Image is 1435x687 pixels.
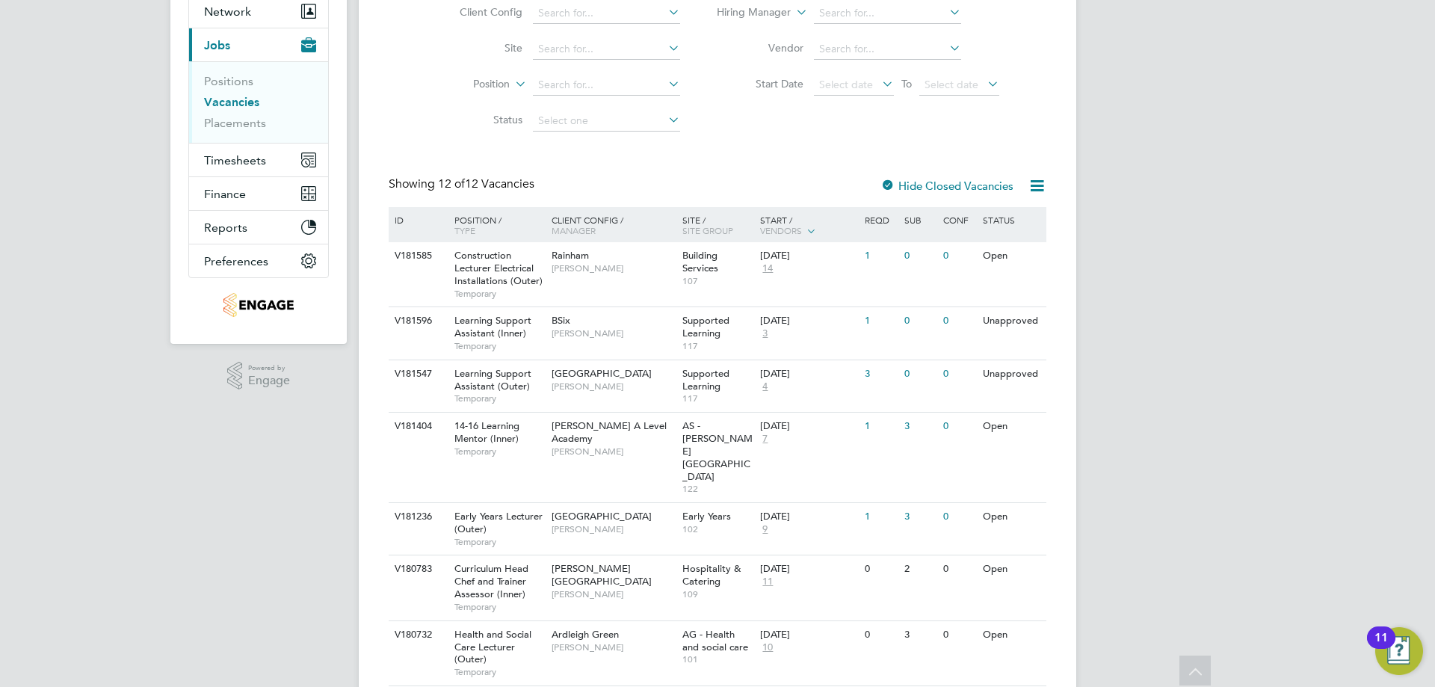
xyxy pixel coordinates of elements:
span: [PERSON_NAME] [552,446,675,458]
div: 0 [939,307,978,335]
label: Site [436,41,522,55]
span: 11 [760,576,775,588]
span: [PERSON_NAME] A Level Academy [552,419,667,445]
div: 0 [939,242,978,270]
div: V181547 [391,360,443,388]
span: Early Years Lecturer (Outer) [454,510,543,535]
button: Open Resource Center, 11 new notifications [1375,627,1423,675]
input: Search for... [814,39,961,60]
span: Select date [819,78,873,91]
label: Hiring Manager [705,5,791,20]
div: Unapproved [979,360,1044,388]
span: 12 Vacancies [438,176,534,191]
span: Construction Lecturer Electrical Installations (Outer) [454,249,543,287]
div: Open [979,242,1044,270]
div: [DATE] [760,420,857,433]
div: 0 [901,360,939,388]
div: V181404 [391,413,443,440]
button: Finance [189,177,328,210]
span: 107 [682,275,753,287]
input: Search for... [533,3,680,24]
span: 4 [760,381,770,393]
span: Temporary [454,666,544,678]
span: AS - [PERSON_NAME][GEOGRAPHIC_DATA] [682,419,753,483]
span: 117 [682,340,753,352]
div: Start / [756,207,861,244]
span: 9 [760,523,770,536]
div: Open [979,503,1044,531]
span: Temporary [454,446,544,458]
div: [DATE] [760,315,857,327]
div: Reqd [861,207,900,232]
button: Preferences [189,244,328,277]
span: AG - Health and social care [682,628,748,653]
span: 7 [760,433,770,446]
span: [PERSON_NAME] [552,588,675,600]
span: Finance [204,187,246,201]
label: Status [436,113,522,126]
span: Reports [204,221,247,235]
div: 3 [861,360,900,388]
div: Open [979,413,1044,440]
label: Client Config [436,5,522,19]
span: 109 [682,588,753,600]
span: Learning Support Assistant (Inner) [454,314,531,339]
label: Vendor [717,41,803,55]
span: Network [204,4,251,19]
span: Type [454,224,475,236]
div: 0 [939,555,978,583]
span: BSix [552,314,570,327]
span: Ardleigh Green [552,628,619,641]
div: Showing [389,176,537,192]
span: Manager [552,224,596,236]
span: [PERSON_NAME] [552,262,675,274]
div: 3 [901,621,939,649]
label: Start Date [717,77,803,90]
label: Position [424,77,510,92]
div: V180732 [391,621,443,649]
span: 117 [682,392,753,404]
span: Health and Social Care Lecturer (Outer) [454,628,531,666]
div: [DATE] [760,250,857,262]
div: 0 [939,360,978,388]
span: Jobs [204,38,230,52]
div: V181596 [391,307,443,335]
div: 0 [939,413,978,440]
div: [DATE] [760,368,857,381]
span: [GEOGRAPHIC_DATA] [552,510,652,523]
div: ID [391,207,443,232]
span: 10 [760,641,775,654]
div: Position / [443,207,548,243]
button: Timesheets [189,144,328,176]
img: jambo-logo-retina.png [223,293,293,317]
span: Select date [925,78,978,91]
div: Open [979,621,1044,649]
a: Positions [204,74,253,88]
span: [PERSON_NAME] [552,381,675,392]
span: Temporary [454,536,544,548]
div: Client Config / [548,207,679,243]
span: Curriculum Head Chef and Trainer Assessor (Inner) [454,562,528,600]
div: Site / [679,207,757,243]
div: [DATE] [760,511,857,523]
a: Vacancies [204,95,259,109]
button: Reports [189,211,328,244]
span: Temporary [454,288,544,300]
div: Jobs [189,61,328,143]
div: Conf [939,207,978,232]
span: [PERSON_NAME][GEOGRAPHIC_DATA] [552,562,652,588]
span: Supported Learning [682,314,729,339]
div: 0 [901,242,939,270]
label: Hide Closed Vacancies [880,179,1013,193]
span: Rainham [552,249,589,262]
span: Timesheets [204,153,266,167]
span: 122 [682,483,753,495]
div: V181236 [391,503,443,531]
div: V181585 [391,242,443,270]
span: Temporary [454,392,544,404]
div: 3 [901,413,939,440]
span: [GEOGRAPHIC_DATA] [552,367,652,380]
div: Unapproved [979,307,1044,335]
span: Powered by [248,362,290,375]
div: 1 [861,307,900,335]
